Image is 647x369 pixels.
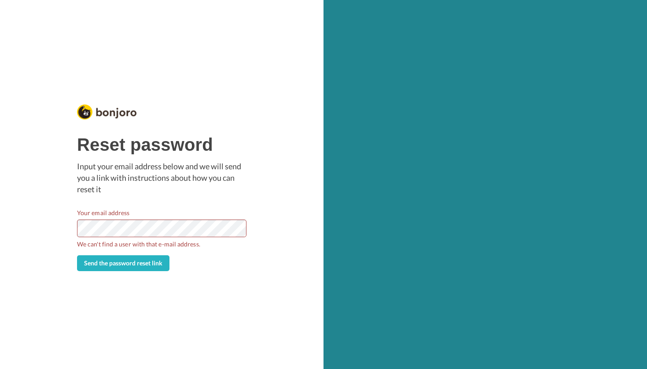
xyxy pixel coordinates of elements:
p: Input your email address below and we will send you a link with instructions about how you can re... [77,161,246,195]
span: Send the password reset link [84,259,162,267]
label: Your email address [77,208,129,217]
h1: Reset password [77,135,246,154]
b: We can't find a user with that e-mail address. [77,239,246,249]
button: Send the password reset link [77,255,169,271]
